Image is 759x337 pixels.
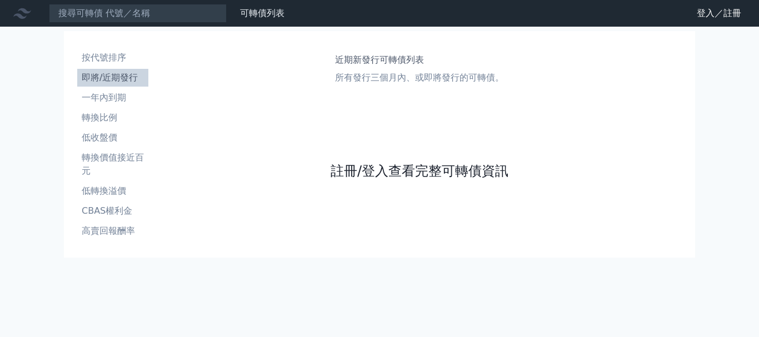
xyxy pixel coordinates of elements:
a: 一年內到期 [77,89,148,107]
input: 搜尋可轉債 代號／名稱 [49,4,227,23]
p: 所有發行三個月內、或即將發行的可轉債。 [335,71,504,84]
li: 按代號排序 [77,51,148,64]
li: 即將/近期發行 [77,71,148,84]
a: 按代號排序 [77,49,148,67]
a: 轉換比例 [77,109,148,127]
a: 轉換價值接近百元 [77,149,148,180]
li: 低轉換溢價 [77,184,148,198]
li: 轉換價值接近百元 [77,151,148,178]
a: 登入／註冊 [688,4,750,22]
a: 低轉換溢價 [77,182,148,200]
li: CBAS權利金 [77,204,148,218]
a: 註冊/登入查看完整可轉債資訊 [331,162,508,180]
li: 一年內到期 [77,91,148,104]
li: 高賣回報酬率 [77,224,148,238]
h1: 近期新發行可轉債列表 [335,53,504,67]
a: 高賣回報酬率 [77,222,148,240]
a: 可轉債列表 [240,8,284,18]
li: 轉換比例 [77,111,148,124]
li: 低收盤價 [77,131,148,144]
a: 即將/近期發行 [77,69,148,87]
a: 低收盤價 [77,129,148,147]
a: CBAS權利金 [77,202,148,220]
